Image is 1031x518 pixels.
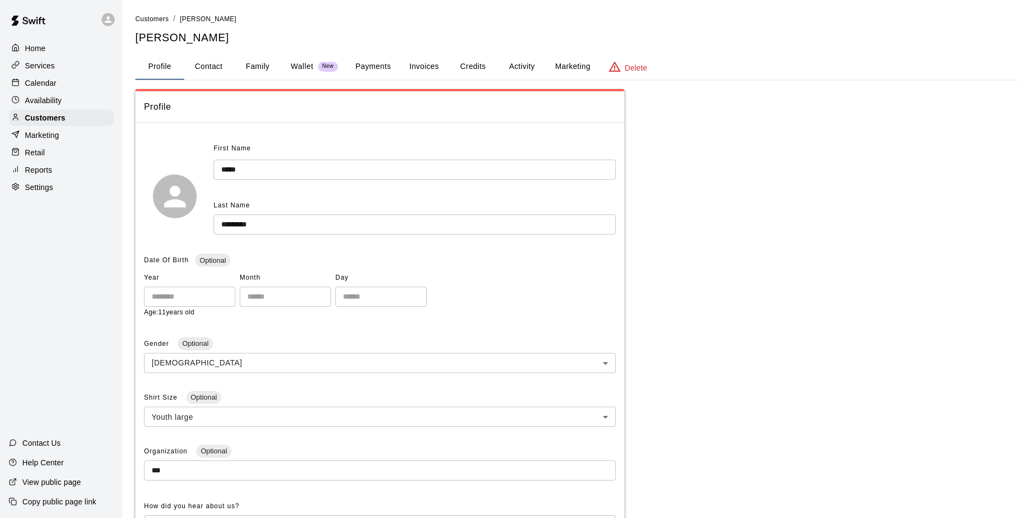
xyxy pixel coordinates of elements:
button: Marketing [546,54,599,80]
p: View public page [22,477,81,488]
span: Optional [196,447,231,455]
p: Customers [25,112,65,123]
div: Youth large [144,407,616,427]
span: Month [240,269,331,287]
h5: [PERSON_NAME] [135,30,1018,45]
p: Settings [25,182,53,193]
a: Home [9,40,114,56]
div: [DEMOGRAPHIC_DATA] [144,353,616,373]
p: Calendar [25,78,57,89]
a: Reports [9,162,114,178]
span: Profile [144,100,616,114]
a: Customers [135,14,169,23]
span: Optional [186,393,221,401]
button: Activity [497,54,546,80]
div: basic tabs example [135,54,1018,80]
span: First Name [214,140,251,157]
button: Family [233,54,282,80]
a: Customers [9,110,114,126]
p: Home [25,43,46,54]
button: Invoices [399,54,448,80]
p: Services [25,60,55,71]
p: Wallet [291,61,314,72]
a: Availability [9,92,114,109]
p: Copy public page link [22,496,96,507]
p: Delete [625,62,647,73]
span: Gender [144,340,171,348]
p: Availability [25,95,62,106]
span: Shirt Size [144,394,180,401]
button: Credits [448,54,497,80]
li: / [173,13,176,24]
span: [PERSON_NAME] [180,15,236,23]
span: Year [144,269,235,287]
span: How did you hear about us? [144,502,239,510]
span: Customers [135,15,169,23]
p: Help Center [22,457,64,468]
span: New [318,63,338,70]
p: Retail [25,147,45,158]
nav: breadcrumb [135,13,1018,25]
button: Profile [135,54,184,80]
a: Retail [9,144,114,161]
a: Settings [9,179,114,195]
a: Calendar [9,75,114,91]
span: Day [335,269,427,287]
a: Services [9,58,114,74]
a: Marketing [9,127,114,143]
span: Optional [178,339,213,348]
p: Reports [25,165,52,175]
button: Contact [184,54,233,80]
button: Payments [347,54,399,80]
p: Contact Us [22,438,61,448]
p: Marketing [25,130,59,141]
span: Date Of Birth [144,256,189,264]
span: Optional [195,256,230,264]
span: Last Name [214,201,250,209]
span: Organization [144,447,190,455]
span: Age: 11 years old [144,308,195,316]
